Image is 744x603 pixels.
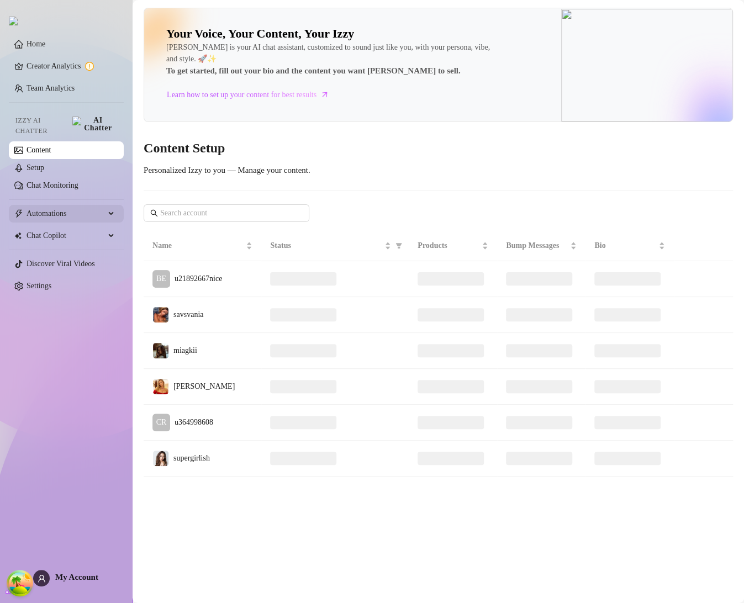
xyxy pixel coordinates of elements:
span: search [150,209,158,217]
span: build [6,587,13,595]
span: Products [418,240,479,252]
a: Settings [27,282,51,290]
a: Team Analytics [27,84,75,92]
span: CR [156,416,167,429]
h3: Content Setup [144,140,733,157]
a: Discover Viral Videos [27,260,95,268]
span: [PERSON_NAME] [173,382,235,390]
span: My Account [55,573,98,581]
span: thunderbolt [14,209,23,218]
span: u21892667nice [175,274,222,283]
button: Open Tanstack query devtools [9,572,31,594]
img: supergirlish [153,451,168,466]
img: miagkii [153,343,168,358]
span: Personalized Izzy to you — Manage your content. [144,166,310,174]
img: logo.svg [9,17,18,25]
a: Content [27,146,51,154]
th: Bump Messages [497,231,585,261]
img: Chat Copilot [14,232,22,240]
span: Bio [594,240,656,252]
span: BE [156,273,166,285]
span: Bump Messages [506,240,568,252]
span: miagkii [173,346,197,355]
span: user [38,574,46,583]
span: Izzy AI Chatter [15,115,68,136]
h2: Your Voice, Your Content, Your Izzy [166,26,354,41]
div: [PERSON_NAME] is your AI chat assistant, customized to sound just like you, with your persona, vi... [166,41,498,78]
span: Status [270,240,382,252]
span: Name [152,240,244,252]
span: u364998608 [175,418,213,426]
span: Automations [27,205,105,223]
input: Search account [160,207,294,219]
span: filter [395,242,402,249]
th: Status [261,231,409,261]
a: Creator Analytics exclamation-circle [27,57,115,75]
span: savsvania [173,310,203,319]
img: AI Chatter [72,117,115,132]
strong: To get started, fill out your bio and the content you want [PERSON_NAME] to sell. [166,66,461,75]
a: Chat Monitoring [27,181,78,189]
th: Bio [585,231,674,261]
a: Setup [27,163,44,172]
img: ai-chatter-content-library.png [561,9,732,121]
span: filter [393,237,404,254]
a: Home [27,40,45,48]
span: Learn how to set up your content for best results [167,89,316,101]
span: Chat Copilot [27,227,105,245]
img: savsvania [153,307,168,322]
a: Learn how to set up your content for best results [166,86,337,104]
th: Products [409,231,497,261]
span: supergirlish [173,454,210,462]
span: arrow-right [319,89,330,100]
th: Name [144,231,261,261]
img: mikayla_demaiter [153,379,168,394]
